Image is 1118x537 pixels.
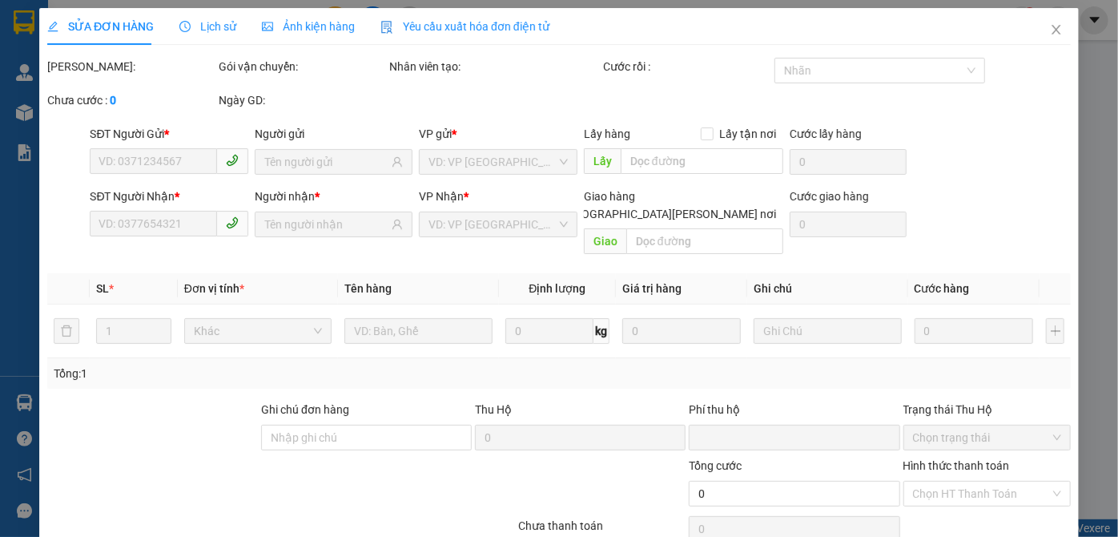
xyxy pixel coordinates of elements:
[584,148,621,174] span: Lấy
[90,125,247,143] div: SĐT Người Gửi
[754,318,902,344] input: Ghi Chú
[255,125,412,143] div: Người gửi
[47,21,58,32] span: edit
[255,188,412,205] div: Người nhận
[529,282,585,295] span: Định lượng
[1046,318,1065,344] button: plus
[226,154,239,167] span: phone
[915,282,970,295] span: Cước hàng
[790,212,907,237] input: Cước giao hàng
[219,58,387,75] div: Gói vận chuyển:
[903,459,1009,472] label: Hình thức thanh toán
[262,21,273,32] span: picture
[226,216,239,229] span: phone
[621,148,783,174] input: Dọc đường
[1050,23,1063,36] span: close
[96,282,109,295] span: SL
[392,156,403,168] span: user
[626,228,783,254] input: Dọc đường
[915,318,1033,344] input: 0
[54,365,432,382] div: Tổng: 1
[110,94,116,107] b: 0
[389,58,600,75] div: Nhân viên tạo:
[790,149,907,175] input: Cước lấy hàng
[1034,8,1079,53] button: Close
[194,319,323,343] span: Khác
[261,403,349,416] label: Ghi chú đơn hàng
[264,153,388,171] input: Tên người gửi
[344,318,493,344] input: VD: Bàn, Ghế
[380,21,393,34] img: icon
[603,58,771,75] div: Cước rồi :
[747,273,908,305] th: Ghi chú
[419,190,464,203] span: VP Nhận
[622,282,682,295] span: Giá trị hàng
[47,58,215,75] div: [PERSON_NAME]:
[584,228,626,254] span: Giao
[790,127,862,140] label: Cước lấy hàng
[261,425,472,450] input: Ghi chú đơn hàng
[54,318,79,344] button: delete
[912,426,1061,450] span: Chọn trạng thái
[584,190,635,203] span: Giao hàng
[184,282,244,295] span: Đơn vị tính
[380,20,549,33] span: Yêu cầu xuất hóa đơn điện tử
[584,127,630,140] span: Lấy hàng
[689,401,899,425] div: Phí thu hộ
[419,125,577,143] div: VP gửi
[903,401,1071,418] div: Trạng thái Thu Hộ
[344,282,392,295] span: Tên hàng
[262,20,355,33] span: Ảnh kiện hàng
[475,403,512,416] span: Thu Hộ
[179,20,236,33] span: Lịch sử
[622,318,741,344] input: 0
[47,20,154,33] span: SỬA ĐƠN HÀNG
[689,459,742,472] span: Tổng cước
[558,205,783,223] span: [GEOGRAPHIC_DATA][PERSON_NAME] nơi
[790,190,869,203] label: Cước giao hàng
[179,21,191,32] span: clock-circle
[714,125,783,143] span: Lấy tận nơi
[593,318,609,344] span: kg
[264,216,388,233] input: Tên người nhận
[90,188,247,205] div: SĐT Người Nhận
[47,91,215,109] div: Chưa cước :
[392,219,403,230] span: user
[219,91,387,109] div: Ngày GD:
